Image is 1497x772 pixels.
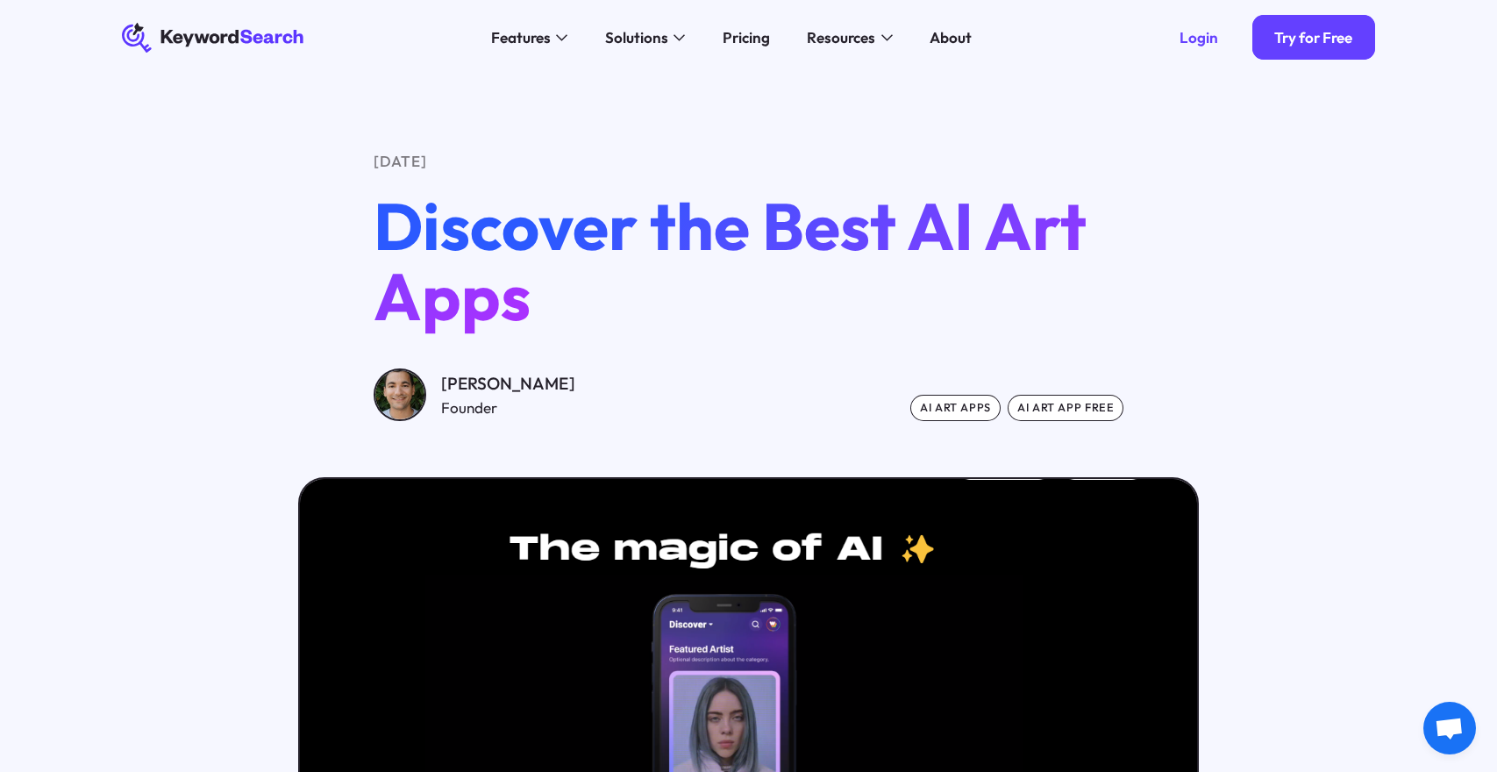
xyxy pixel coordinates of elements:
[1008,395,1123,421] div: ai art app free
[723,26,770,49] div: Pricing
[441,397,575,419] div: Founder
[605,26,668,49] div: Solutions
[1423,702,1476,754] a: Open chat
[1252,15,1375,60] a: Try for Free
[807,26,875,49] div: Resources
[1158,15,1241,60] a: Login
[1274,28,1352,46] div: Try for Free
[491,26,551,49] div: Features
[910,395,1000,421] div: ai art apps
[930,26,972,49] div: About
[374,184,1087,336] span: Discover the Best AI Art Apps
[711,23,781,53] a: Pricing
[919,23,984,53] a: About
[441,370,575,397] div: [PERSON_NAME]
[374,150,1124,173] div: [DATE]
[1180,28,1218,46] div: Login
